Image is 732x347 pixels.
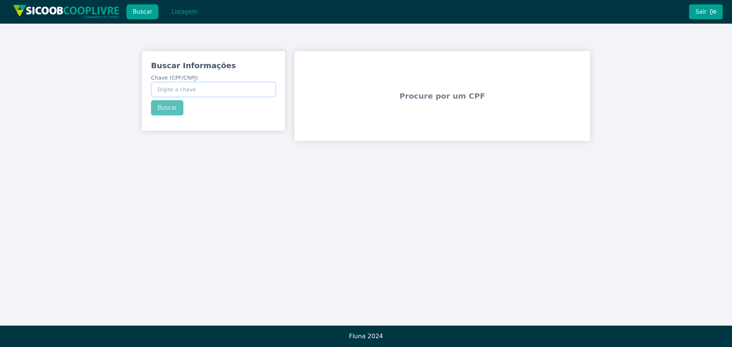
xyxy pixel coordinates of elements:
span: Fluna 2024 [349,333,383,340]
button: Sair [689,4,723,19]
button: Listagem [165,4,204,19]
button: Buscar [126,4,159,19]
img: img/sicoob_cooplivre.png [13,5,120,19]
input: Chave (CPF/CNPJ) [151,82,276,97]
h3: Buscar Informações [151,60,276,71]
span: Procure por um CPF [297,72,587,120]
span: Chave (CPF/CNPJ) [151,75,198,81]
